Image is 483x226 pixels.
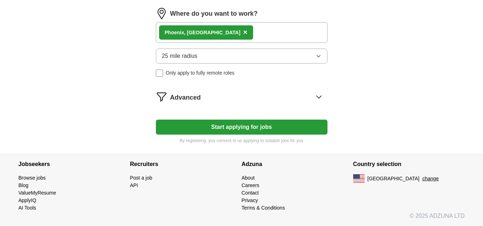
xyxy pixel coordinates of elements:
[170,9,258,19] label: Where do you want to work?
[162,52,198,60] span: 25 mile radius
[242,175,255,181] a: About
[130,175,152,181] a: Post a job
[130,182,138,188] a: API
[242,205,285,211] a: Terms & Conditions
[156,137,327,144] p: By registering, you consent to us applying to suitable jobs for you
[170,93,201,102] span: Advanced
[19,190,56,196] a: ValueMyResume
[242,197,258,203] a: Privacy
[166,69,235,77] span: Only apply to fully remote roles
[19,205,36,211] a: AI Tools
[353,174,365,183] img: US flag
[156,70,163,77] input: Only apply to fully remote roles
[165,29,241,36] div: , [GEOGRAPHIC_DATA]
[13,212,470,226] div: © 2025 ADZUNA LTD
[353,154,465,174] h4: Country selection
[243,28,247,36] span: ×
[156,120,327,135] button: Start applying for jobs
[243,27,247,38] button: ×
[368,175,420,182] span: [GEOGRAPHIC_DATA]
[165,30,184,35] strong: Phoenix
[156,49,327,64] button: 25 mile radius
[242,182,260,188] a: Careers
[19,182,29,188] a: Blog
[19,197,36,203] a: ApplyIQ
[242,190,259,196] a: Contact
[422,175,439,182] button: change
[19,175,46,181] a: Browse jobs
[156,8,167,19] img: location.png
[156,91,167,102] img: filter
